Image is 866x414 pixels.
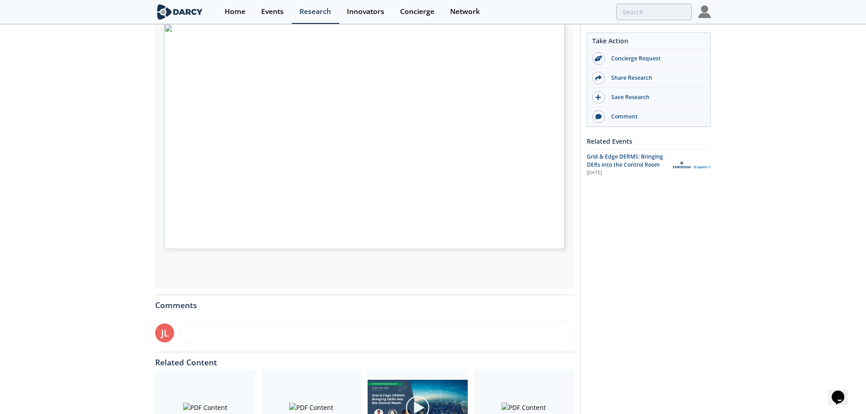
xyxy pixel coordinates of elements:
div: Related Content [155,352,574,367]
div: Concierge [400,8,434,15]
div: Network [450,8,480,15]
img: logo-wide.svg [155,4,204,20]
span: Grid & Edge DERMS: Bringing DERs into the Control Room [587,153,663,168]
img: Aspen Technology [673,160,711,169]
input: Advanced Search [616,4,692,20]
div: Comment [605,113,706,121]
div: Concierge Request [605,55,706,63]
div: Innovators [347,8,384,15]
div: Save Research [605,93,706,101]
div: Home [225,8,245,15]
iframe: chat widget [828,378,857,405]
div: JL [155,323,174,342]
img: Profile [698,5,711,18]
a: Grid & Edge DERMS: Bringing DERs into the Control Room [DATE] Aspen Technology [587,153,711,177]
div: [DATE] [587,169,667,177]
div: Research [299,8,331,15]
div: Share Research [605,74,706,82]
div: Take Action [587,36,710,49]
div: Related Events [587,133,711,149]
div: Comments [155,295,574,309]
div: Events [261,8,284,15]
